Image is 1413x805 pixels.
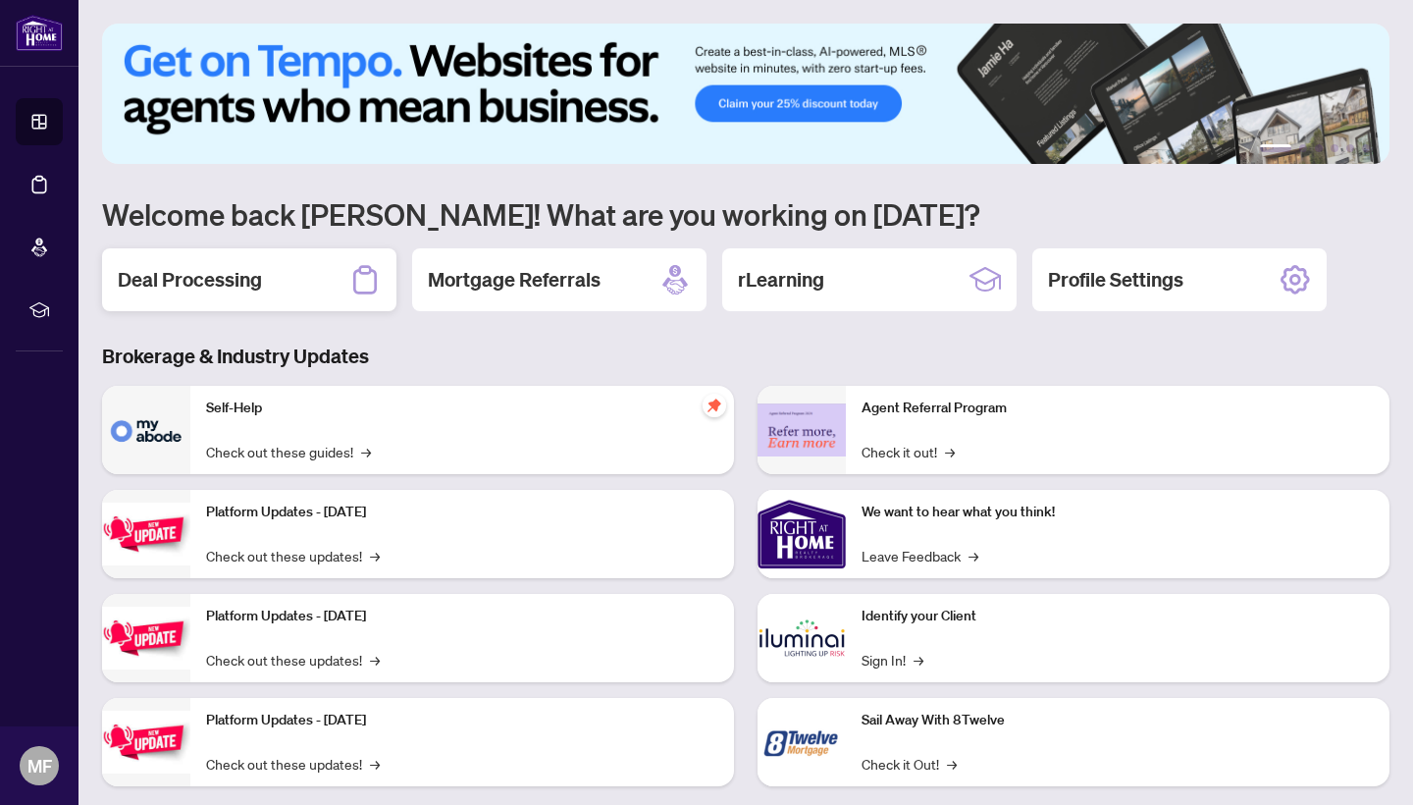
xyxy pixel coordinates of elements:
img: Slide 0 [102,24,1389,164]
span: MF [27,752,52,779]
button: 5 [1346,144,1354,152]
p: Platform Updates - [DATE] [206,710,718,731]
img: Agent Referral Program [758,403,846,457]
span: → [370,649,380,671]
a: Sign In!→ [862,649,923,671]
p: Identify your Client [862,606,1374,627]
a: Check out these updates!→ [206,545,380,566]
span: → [370,545,380,566]
img: Self-Help [102,386,190,474]
p: Self-Help [206,398,718,419]
h2: Deal Processing [118,266,262,294]
a: Check it Out!→ [862,753,957,775]
img: Identify your Client [758,594,846,682]
a: Leave Feedback→ [862,545,978,566]
p: Sail Away With 8Twelve [862,710,1374,731]
span: → [947,753,957,775]
span: → [945,441,955,462]
button: 1 [1260,144,1291,152]
p: Platform Updates - [DATE] [206,502,718,523]
h3: Brokerage & Industry Updates [102,343,1389,370]
img: Platform Updates - July 21, 2025 [102,503,190,564]
span: → [914,649,923,671]
span: → [370,753,380,775]
h2: Profile Settings [1048,266,1183,294]
span: → [968,545,978,566]
a: Check out these updates!→ [206,753,380,775]
h2: Mortgage Referrals [428,266,601,294]
p: Agent Referral Program [862,398,1374,419]
a: Check out these guides!→ [206,441,371,462]
p: We want to hear what you think! [862,502,1374,523]
img: Platform Updates - June 23, 2025 [102,711,190,773]
button: 3 [1315,144,1323,152]
span: → [361,441,371,462]
img: We want to hear what you think! [758,490,846,578]
h2: rLearning [738,266,824,294]
a: Check out these updates!→ [206,649,380,671]
img: Sail Away With 8Twelve [758,698,846,786]
a: Check it out!→ [862,441,955,462]
h1: Welcome back [PERSON_NAME]! What are you working on [DATE]? [102,195,1389,233]
button: 6 [1362,144,1370,152]
p: Platform Updates - [DATE] [206,606,718,627]
button: 2 [1299,144,1307,152]
img: logo [16,15,63,51]
span: pushpin [703,394,726,417]
img: Platform Updates - July 8, 2025 [102,607,190,669]
button: Open asap [1334,736,1393,795]
button: 4 [1331,144,1338,152]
